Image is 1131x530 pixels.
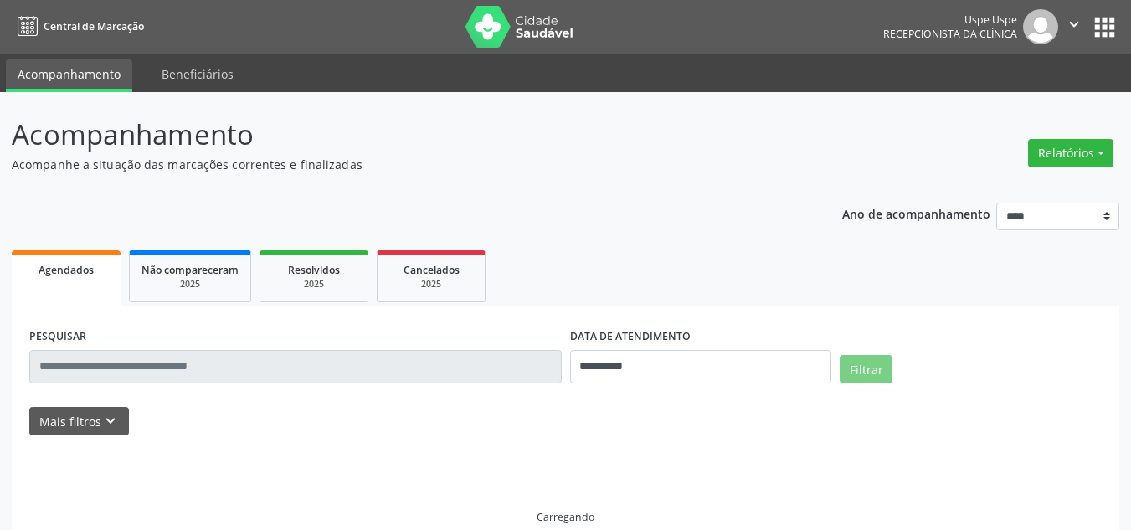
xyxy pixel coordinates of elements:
[1090,13,1119,42] button: apps
[12,114,787,156] p: Acompanhamento
[12,156,787,173] p: Acompanhe a situação das marcações correntes e finalizadas
[883,13,1017,27] div: Uspe Uspe
[29,324,86,350] label: PESQUISAR
[389,278,473,291] div: 2025
[6,59,132,92] a: Acompanhamento
[1065,15,1083,33] i: 
[288,263,340,277] span: Resolvidos
[842,203,990,224] p: Ano de acompanhamento
[141,278,239,291] div: 2025
[570,324,691,350] label: DATA DE ATENDIMENTO
[1058,9,1090,44] button: 
[1023,9,1058,44] img: img
[272,278,356,291] div: 2025
[101,412,120,430] i: keyboard_arrow_down
[29,407,129,436] button: Mais filtroskeyboard_arrow_down
[141,263,239,277] span: Não compareceram
[150,59,245,89] a: Beneficiários
[840,355,892,383] button: Filtrar
[12,13,144,40] a: Central de Marcação
[883,27,1017,41] span: Recepcionista da clínica
[39,263,94,277] span: Agendados
[44,19,144,33] span: Central de Marcação
[404,263,460,277] span: Cancelados
[537,510,594,524] div: Carregando
[1028,139,1113,167] button: Relatórios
